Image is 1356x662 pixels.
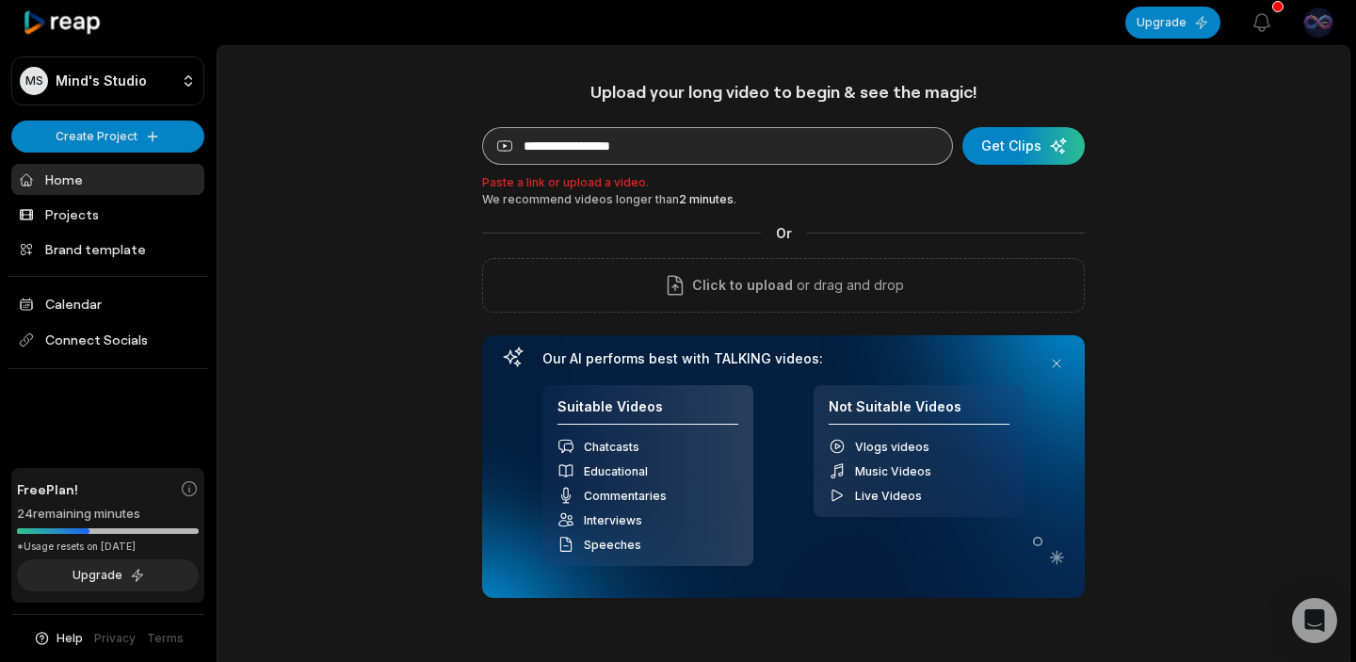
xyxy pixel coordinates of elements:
[11,121,204,153] button: Create Project
[11,234,204,265] a: Brand template
[679,192,734,206] span: 2 minutes
[962,127,1085,165] button: Get Clips
[56,73,147,89] p: Mind's Studio
[17,540,199,554] div: *Usage resets on [DATE]
[584,440,639,454] span: Chatcasts
[482,81,1085,103] h1: Upload your long video to begin & see the magic!
[761,223,807,243] span: Or
[11,323,204,357] span: Connect Socials
[584,513,642,527] span: Interviews
[17,559,199,591] button: Upgrade
[33,630,83,647] button: Help
[793,274,904,297] p: or drag and drop
[482,174,1085,191] p: Paste a link or upload a video.
[17,479,78,499] span: Free Plan!
[584,489,667,503] span: Commentaries
[542,350,1025,367] h3: Our AI performs best with TALKING videos:
[94,630,136,647] a: Privacy
[584,464,648,478] span: Educational
[855,489,922,503] span: Live Videos
[855,464,931,478] span: Music Videos
[482,191,1085,208] div: We recommend videos longer than .
[147,630,184,647] a: Terms
[1125,7,1220,39] button: Upgrade
[829,398,1009,426] h4: Not Suitable Videos
[11,164,204,195] a: Home
[20,67,48,95] div: MS
[692,274,793,297] span: Click to upload
[557,398,738,426] h4: Suitable Videos
[584,538,641,552] span: Speeches
[11,199,204,230] a: Projects
[855,440,929,454] span: Vlogs videos
[17,505,199,524] div: 24 remaining minutes
[1292,598,1337,643] div: Open Intercom Messenger
[11,288,204,319] a: Calendar
[56,630,83,647] span: Help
